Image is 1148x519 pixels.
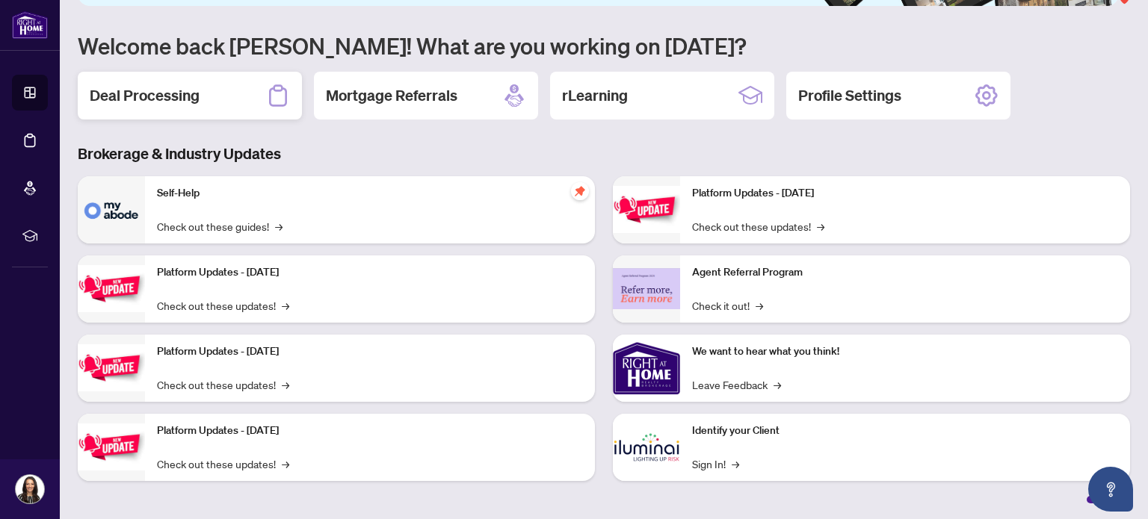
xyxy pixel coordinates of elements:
[613,268,680,309] img: Agent Referral Program
[326,85,457,106] h2: Mortgage Referrals
[692,376,781,393] a: Leave Feedback→
[1088,467,1133,512] button: Open asap
[157,297,289,314] a: Check out these updates!→
[16,475,44,503] img: Profile Icon
[692,218,824,234] a: Check out these updates!→
[157,376,289,393] a: Check out these updates!→
[798,85,901,106] h2: Profile Settings
[12,11,48,39] img: logo
[692,344,1118,360] p: We want to hear what you think!
[157,456,289,472] a: Check out these updates!→
[78,31,1130,60] h1: Welcome back [PERSON_NAME]! What are you working on [DATE]?
[157,185,583,202] p: Self-Help
[275,218,283,234] span: →
[732,456,739,472] span: →
[78,143,1130,164] h3: Brokerage & Industry Updates
[78,176,145,243] img: Self-Help
[692,185,1118,202] p: Platform Updates - [DATE]
[756,297,763,314] span: →
[157,264,583,281] p: Platform Updates - [DATE]
[78,265,145,312] img: Platform Updates - September 16, 2025
[282,297,289,314] span: →
[562,85,628,106] h2: rLearning
[157,218,283,234] a: Check out these guides!→
[613,414,680,481] img: Identify your Client
[613,186,680,233] img: Platform Updates - June 23, 2025
[692,264,1118,281] p: Agent Referral Program
[157,423,583,439] p: Platform Updates - [DATE]
[774,376,781,393] span: →
[282,456,289,472] span: →
[282,376,289,393] span: →
[692,297,763,314] a: Check it out!→
[78,344,145,391] img: Platform Updates - July 21, 2025
[571,182,589,200] span: pushpin
[157,344,583,360] p: Platform Updates - [DATE]
[817,218,824,234] span: →
[78,423,145,470] img: Platform Updates - July 8, 2025
[692,456,739,472] a: Sign In!→
[90,85,200,106] h2: Deal Processing
[692,423,1118,439] p: Identify your Client
[613,335,680,402] img: We want to hear what you think!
